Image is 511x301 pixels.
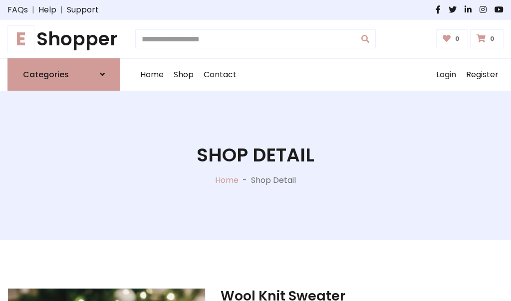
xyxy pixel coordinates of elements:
span: | [28,4,38,16]
span: 0 [453,34,462,43]
a: Categories [7,58,120,91]
a: Register [461,59,504,91]
a: Home [135,59,169,91]
a: FAQs [7,4,28,16]
a: Shop [169,59,199,91]
a: EShopper [7,28,120,50]
a: Contact [199,59,242,91]
a: 0 [436,29,469,48]
span: 0 [488,34,497,43]
h1: Shopper [7,28,120,50]
a: 0 [470,29,504,48]
span: E [7,25,34,52]
h1: Shop Detail [197,144,314,166]
span: | [56,4,67,16]
a: Support [67,4,99,16]
p: - [239,174,251,186]
a: Home [215,174,239,186]
a: Help [38,4,56,16]
h6: Categories [23,70,69,79]
a: Login [431,59,461,91]
p: Shop Detail [251,174,296,186]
